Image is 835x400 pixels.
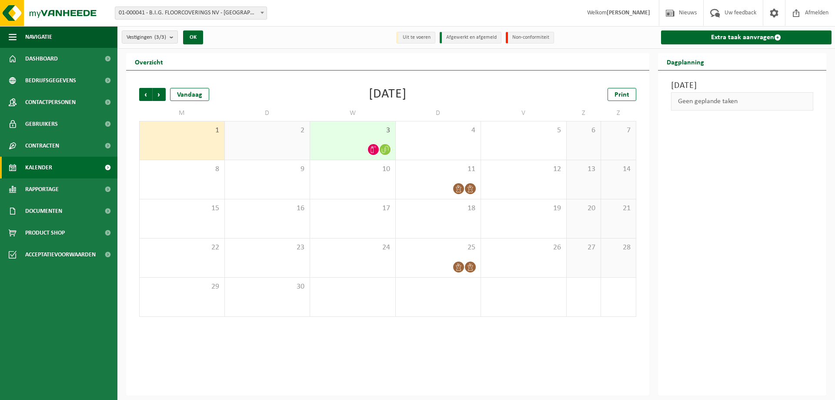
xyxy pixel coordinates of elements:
span: Dashboard [25,48,58,70]
span: 4 [400,126,477,135]
h3: [DATE] [671,79,814,92]
span: Product Shop [25,222,65,244]
span: Gebruikers [25,113,58,135]
span: 27 [571,243,597,252]
span: 01-000041 - B.I.G. FLOORCOVERINGS NV - WIELSBEKE [115,7,267,20]
td: V [481,105,567,121]
td: M [139,105,225,121]
span: 26 [485,243,562,252]
span: 11 [400,165,477,174]
span: 29 [144,282,220,292]
span: 30 [229,282,306,292]
button: OK [183,30,203,44]
button: Vestigingen(3/3) [122,30,178,44]
div: [DATE] [369,88,407,101]
span: Contactpersonen [25,91,76,113]
strong: [PERSON_NAME] [607,10,650,16]
span: 16 [229,204,306,213]
span: Navigatie [25,26,52,48]
td: D [396,105,481,121]
span: 24 [314,243,391,252]
span: 17 [314,204,391,213]
span: Volgende [153,88,166,101]
li: Uit te voeren [396,32,435,44]
h2: Overzicht [126,53,172,70]
td: W [310,105,396,121]
td: Z [567,105,601,121]
div: Geen geplande taken [671,92,814,111]
span: 3 [314,126,391,135]
span: 7 [605,126,631,135]
li: Afgewerkt en afgemeld [440,32,501,44]
span: 23 [229,243,306,252]
span: Contracten [25,135,59,157]
td: D [225,105,311,121]
li: Non-conformiteit [506,32,554,44]
span: 25 [400,243,477,252]
span: 5 [485,126,562,135]
span: 19 [485,204,562,213]
span: Print [615,91,629,98]
span: 01-000041 - B.I.G. FLOORCOVERINGS NV - WIELSBEKE [115,7,267,19]
span: 22 [144,243,220,252]
span: 20 [571,204,597,213]
span: 10 [314,165,391,174]
span: Vestigingen [127,31,166,44]
a: Extra taak aanvragen [661,30,832,44]
span: Rapportage [25,178,59,200]
h2: Dagplanning [658,53,713,70]
span: Vorige [139,88,152,101]
span: 9 [229,165,306,174]
span: 8 [144,165,220,174]
span: 13 [571,165,597,174]
span: Bedrijfsgegevens [25,70,76,91]
span: 15 [144,204,220,213]
span: 6 [571,126,597,135]
span: 1 [144,126,220,135]
count: (3/3) [154,34,166,40]
span: 2 [229,126,306,135]
a: Print [608,88,636,101]
span: 18 [400,204,477,213]
span: Acceptatievoorwaarden [25,244,96,266]
td: Z [601,105,636,121]
span: 28 [605,243,631,252]
span: Documenten [25,200,62,222]
span: 14 [605,165,631,174]
span: 21 [605,204,631,213]
span: Kalender [25,157,52,178]
div: Vandaag [170,88,209,101]
span: 12 [485,165,562,174]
